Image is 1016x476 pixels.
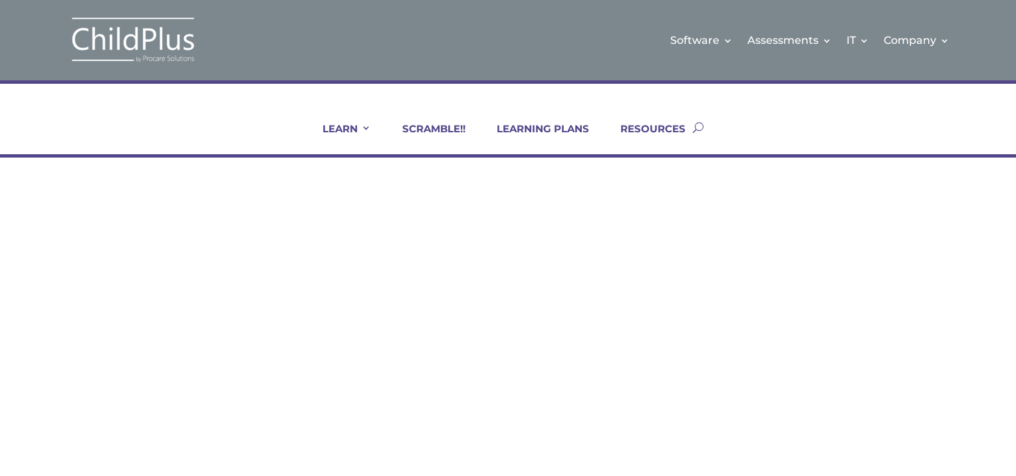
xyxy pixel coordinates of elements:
a: Company [884,13,950,67]
a: LEARNING PLANS [480,122,589,154]
a: IT [846,13,869,67]
a: LEARN [306,122,371,154]
a: Software [670,13,733,67]
a: SCRAMBLE!! [386,122,465,154]
a: Assessments [747,13,832,67]
a: RESOURCES [604,122,686,154]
